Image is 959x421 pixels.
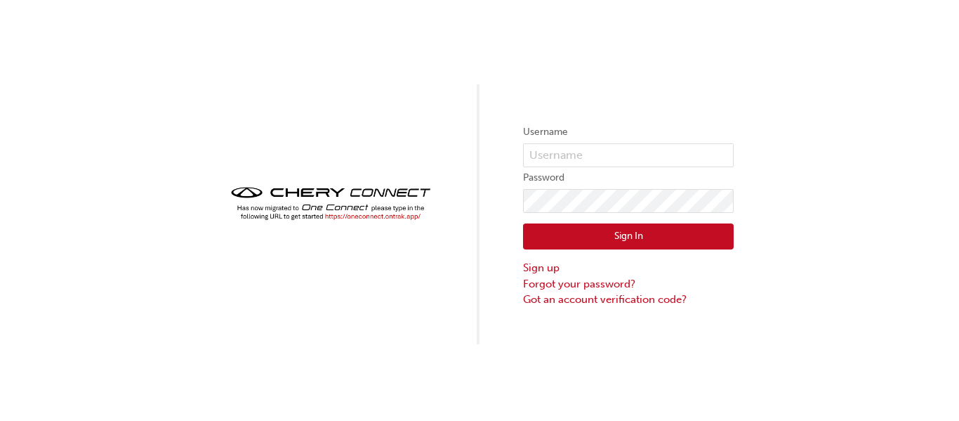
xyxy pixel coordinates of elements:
label: Password [523,169,734,186]
a: Forgot your password? [523,276,734,292]
a: Got an account verification code? [523,292,734,308]
a: Sign up [523,260,734,276]
img: cheryconnect [225,183,436,224]
input: Username [523,143,734,167]
label: Username [523,124,734,141]
button: Sign In [523,224,734,250]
